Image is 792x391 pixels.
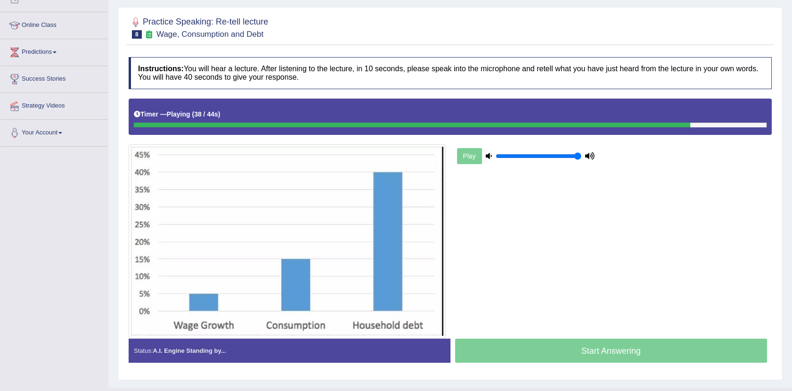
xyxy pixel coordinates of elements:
[0,93,108,116] a: Strategy Videos
[153,347,226,354] strong: A.I. Engine Standing by...
[129,15,268,39] h2: Practice Speaking: Re-tell lecture
[132,30,142,39] span: 8
[218,110,220,118] b: )
[134,111,220,118] h5: Timer —
[0,12,108,36] a: Online Class
[138,65,184,73] b: Instructions:
[192,110,194,118] b: (
[144,30,154,39] small: Exam occurring question
[0,39,108,63] a: Predictions
[0,120,108,143] a: Your Account
[129,339,450,363] div: Status:
[0,66,108,90] a: Success Stories
[167,110,190,118] b: Playing
[194,110,218,118] b: 38 / 44s
[129,57,772,89] h4: You will hear a lecture. After listening to the lecture, in 10 seconds, please speak into the mic...
[156,30,263,39] small: Wage, Consumption and Debt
